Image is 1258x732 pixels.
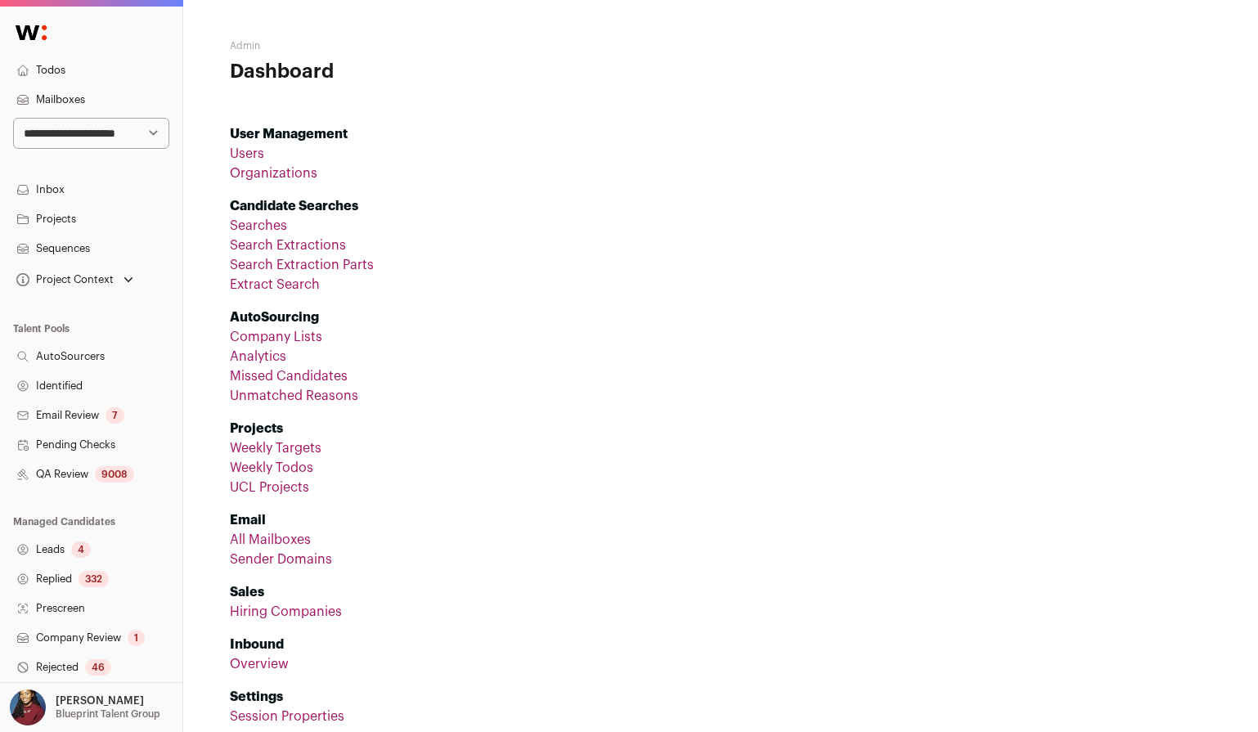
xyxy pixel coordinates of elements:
[230,481,309,494] a: UCL Projects
[95,466,134,483] div: 9008
[230,442,321,455] a: Weekly Targets
[230,710,344,723] a: Session Properties
[10,689,46,725] img: 10010497-medium_jpg
[230,330,322,344] a: Company Lists
[230,59,557,85] h1: Dashboard
[56,707,160,721] p: Blueprint Talent Group
[56,694,144,707] p: [PERSON_NAME]
[13,268,137,291] button: Open dropdown
[230,389,358,402] a: Unmatched Reasons
[230,690,283,703] strong: Settings
[230,638,284,651] strong: Inbound
[230,200,358,213] strong: Candidate Searches
[230,605,342,618] a: Hiring Companies
[230,167,317,180] a: Organizations
[128,630,145,646] div: 1
[230,147,264,160] a: Users
[230,258,374,272] a: Search Extraction Parts
[230,39,557,52] h2: Admin
[230,533,311,546] a: All Mailboxes
[230,658,289,671] a: Overview
[230,370,348,383] a: Missed Candidates
[230,239,346,252] a: Search Extractions
[106,407,124,424] div: 7
[230,461,313,474] a: Weekly Todos
[230,219,287,232] a: Searches
[79,571,109,587] div: 332
[230,311,319,324] strong: AutoSourcing
[7,16,56,49] img: Wellfound
[7,689,164,725] button: Open dropdown
[71,541,91,558] div: 4
[230,514,266,527] strong: Email
[230,128,348,141] strong: User Management
[230,278,320,291] a: Extract Search
[230,553,332,566] a: Sender Domains
[85,659,111,676] div: 46
[13,273,114,286] div: Project Context
[230,350,286,363] a: Analytics
[230,422,283,435] strong: Projects
[230,586,264,599] strong: Sales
